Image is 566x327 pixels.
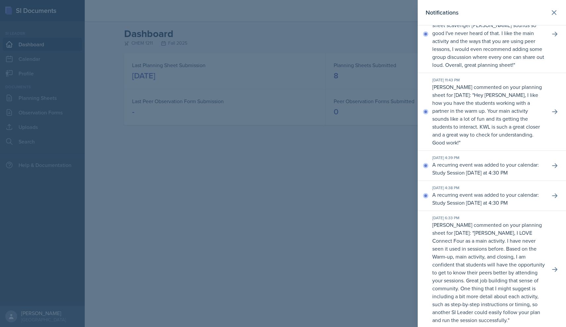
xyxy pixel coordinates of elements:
[432,161,545,177] p: A recurring event was added to your calendar: Study Session [DATE] at 4:30 PM
[426,8,458,17] h2: Notifications
[432,91,540,146] p: Hey [PERSON_NAME], I like how you have the students working with a partner in the warm up. Your m...
[432,77,545,83] div: [DATE] 11:43 PM
[432,155,545,161] div: [DATE] 4:39 PM
[432,191,545,207] p: A recurring event was added to your calendar: Study Session [DATE] at 4:30 PM
[432,5,545,69] p: [PERSON_NAME] commented on your planning sheet for [DATE]: " "
[432,83,545,146] p: [PERSON_NAME] commented on your planning sheet for [DATE]: " "
[432,215,545,221] div: [DATE] 6:33 PM
[432,221,545,324] p: [PERSON_NAME] commented on your planning sheet for [DATE]: " "
[432,229,545,324] p: [PERSON_NAME], I LOVE Connect Four as a main activity. I have never seen it used in sessions befo...
[432,14,544,68] p: [PERSON_NAME], the formula sheet scavenger [PERSON_NAME] sounds so good I've never heard of that....
[432,185,545,191] div: [DATE] 4:38 PM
